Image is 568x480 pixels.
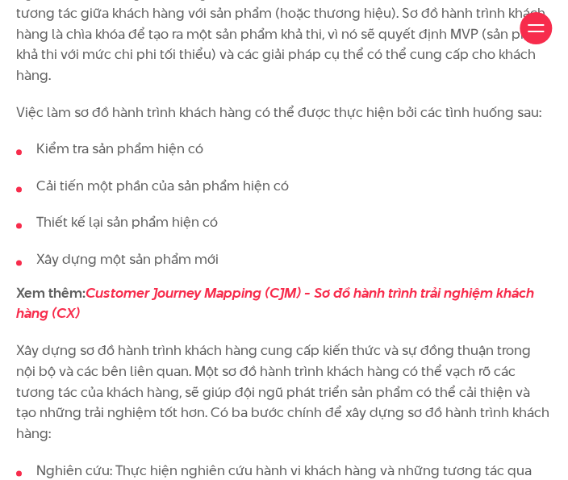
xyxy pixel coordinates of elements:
[16,340,552,444] p: Xây dựng sơ đồ hành trình khách hàng cung cấp kiến thức và sự đồng thuận trong nội bộ và các bên ...
[16,283,534,323] strong: Xem thêm:
[16,139,552,160] li: Kiểm tra sản phẩm hiện có
[16,249,552,270] li: Xây dựng một sản phẩm mới
[16,176,552,197] li: Cải tiến một phần của sản phẩm hiện có
[16,212,552,233] li: Thiết kế lại sản phẩm hiện có
[16,283,534,323] a: Customer Journey Mapping (CJM) - Sơ đồ hành trình trải nghiệm khách hàng (CX)
[16,102,552,123] p: Việc làm sơ đồ hành trình khách hàng có thể được thực hiện bởi các tình huống sau:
